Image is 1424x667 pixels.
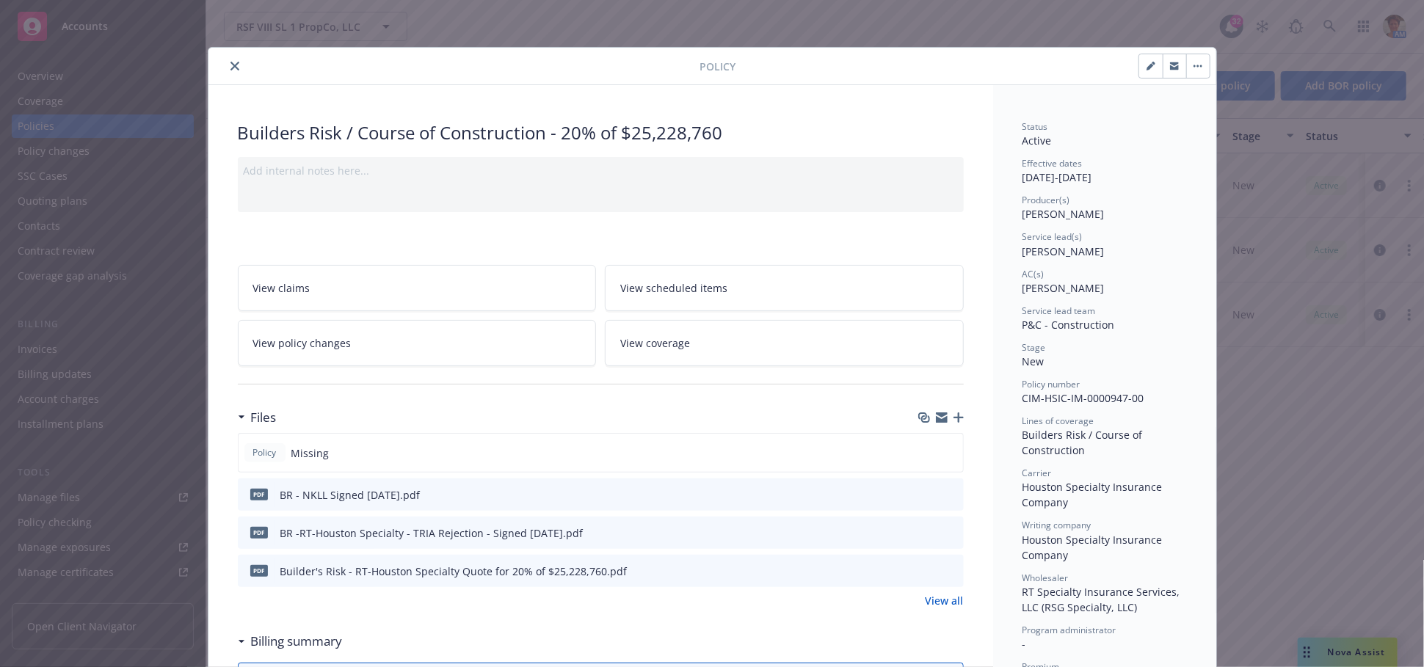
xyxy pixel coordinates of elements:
a: View coverage [605,320,964,366]
div: BR -RT-Houston Specialty - TRIA Rejection - Signed [DATE].pdf [280,525,584,541]
span: [PERSON_NAME] [1022,207,1105,221]
span: New [1022,354,1045,368]
button: preview file [945,487,958,503]
span: [PERSON_NAME] [1022,244,1105,258]
span: Policy number [1022,378,1080,390]
span: View coverage [620,335,690,351]
button: download file [921,487,933,503]
button: preview file [945,564,958,579]
div: Builders Risk / Course of Construction - 20% of $25,228,760 [238,120,964,145]
span: Stage [1022,341,1046,354]
span: pdf [250,565,268,576]
span: Active [1022,134,1052,147]
span: Status [1022,120,1048,133]
span: Wholesaler [1022,572,1069,584]
a: View policy changes [238,320,597,366]
span: - [1022,637,1026,651]
h3: Files [251,408,277,427]
span: RT Specialty Insurance Services, LLC (RSG Specialty, LLC) [1022,585,1183,614]
span: AC(s) [1022,268,1045,280]
span: View policy changes [253,335,352,351]
span: CIM-HSIC-IM-0000947-00 [1022,391,1144,405]
a: View claims [238,265,597,311]
span: Policy [700,59,736,74]
div: [DATE] - [DATE] [1022,157,1187,185]
span: Service lead team [1022,305,1096,317]
span: Missing [291,445,330,461]
button: download file [921,564,933,579]
span: Writing company [1022,519,1091,531]
span: Service lead(s) [1022,230,1083,243]
div: Builders Risk / Course of Construction [1022,427,1187,458]
span: Policy [250,446,280,459]
a: View scheduled items [605,265,964,311]
div: BR - NKLL Signed [DATE].pdf [280,487,421,503]
div: Builder's Risk - RT-Houston Specialty Quote for 20% of $25,228,760.pdf [280,564,628,579]
span: Houston Specialty Insurance Company [1022,533,1166,562]
button: preview file [945,525,958,541]
span: pdf [250,527,268,538]
button: close [226,57,244,75]
span: Houston Specialty Insurance Company [1022,480,1166,509]
a: View all [926,593,964,608]
button: download file [921,525,933,541]
div: Billing summary [238,632,343,651]
span: [PERSON_NAME] [1022,281,1105,295]
span: Lines of coverage [1022,415,1094,427]
span: Program administrator [1022,624,1116,636]
span: Producer(s) [1022,194,1070,206]
span: View claims [253,280,310,296]
span: Effective dates [1022,157,1083,170]
span: pdf [250,489,268,500]
div: Files [238,408,277,427]
span: P&C - Construction [1022,318,1115,332]
span: View scheduled items [620,280,727,296]
span: Carrier [1022,467,1052,479]
h3: Billing summary [251,632,343,651]
div: Add internal notes here... [244,163,958,178]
